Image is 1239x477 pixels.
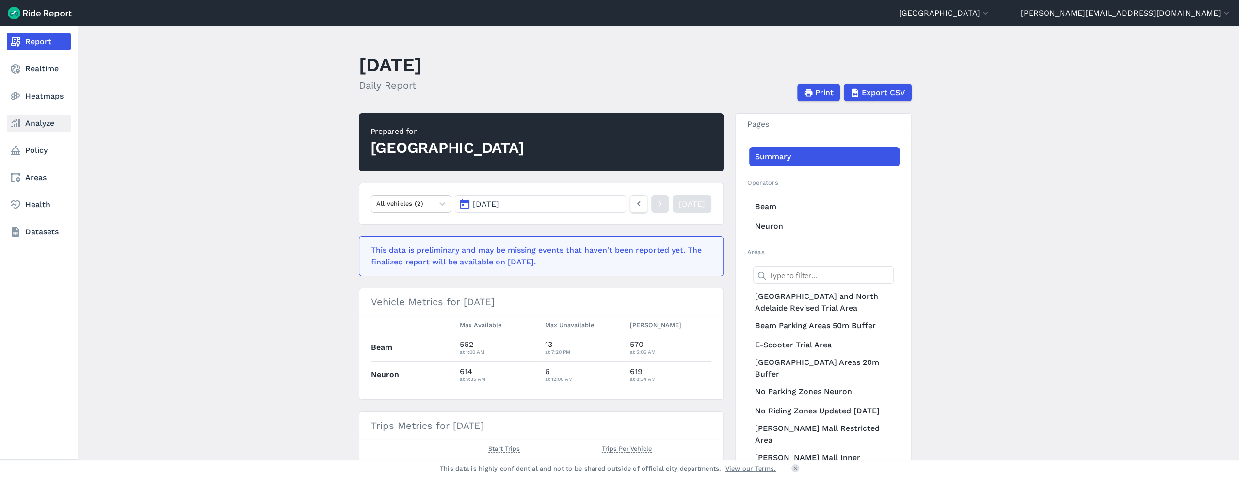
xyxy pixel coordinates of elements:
[371,245,706,268] div: This data is preliminary and may be missing events that haven't been reported yet. The finalized ...
[460,347,537,356] div: at 1:00 AM
[7,33,71,50] a: Report
[749,147,900,166] a: Summary
[725,464,776,473] a: View our Terms.
[747,247,900,257] h2: Areas
[7,196,71,214] a: Health
[815,87,834,99] span: Print
[545,319,594,329] span: Max Unavailable
[370,137,524,159] div: [GEOGRAPHIC_DATA]
[747,178,900,187] h2: Operators
[455,195,626,213] button: [DATE]
[8,7,72,19] img: Ride Report
[460,319,501,331] button: Max Available
[7,169,71,186] a: Areas
[488,443,520,453] span: Start Trips
[359,288,723,315] h3: Vehicle Metrics for [DATE]
[753,266,894,284] input: Type to filter...
[545,366,623,383] div: 6
[630,347,711,356] div: at 5:06 AM
[359,78,422,93] h2: Daily Report
[488,443,520,455] button: Start Trips
[749,421,900,448] a: [PERSON_NAME] Mall Restricted Area
[749,355,900,382] a: [GEOGRAPHIC_DATA] Areas 20m Buffer
[630,366,711,383] div: 619
[7,223,71,241] a: Datasets
[460,366,537,383] div: 614
[749,197,900,216] a: Beam
[899,7,990,19] button: [GEOGRAPHIC_DATA]
[7,115,71,132] a: Analyze
[7,142,71,159] a: Policy
[370,126,524,137] div: Prepared for
[749,289,900,316] a: [GEOGRAPHIC_DATA] and North Adelaide Revised Trial Area
[797,84,840,101] button: Print
[545,339,623,356] div: 13
[460,375,537,383] div: at 9:35 AM
[673,195,711,213] a: [DATE]
[749,335,900,355] a: E-Scooter Trial Area
[545,347,623,356] div: at 7:20 PM
[460,339,537,356] div: 562
[460,319,501,329] span: Max Available
[545,319,594,331] button: Max Unavailable
[749,216,900,236] a: Neuron
[602,443,652,453] span: Trips Per Vehicle
[359,51,422,78] h1: [DATE]
[630,375,711,383] div: at 8:34 AM
[749,316,900,335] a: Beam Parking Areas 50m Buffer
[736,114,911,135] h3: Pages
[630,319,681,331] button: [PERSON_NAME]
[473,199,499,209] span: [DATE]
[1021,7,1231,19] button: [PERSON_NAME][EMAIL_ADDRESS][DOMAIN_NAME]
[862,87,905,99] span: Export CSV
[371,361,456,388] th: Neuron
[545,375,623,383] div: at 12:00 AM
[359,412,723,439] h3: Trips Metrics for [DATE]
[749,401,900,421] a: No Riding Zones Updated [DATE]
[844,84,912,101] button: Export CSV
[7,60,71,78] a: Realtime
[371,334,456,361] th: Beam
[602,443,652,455] button: Trips Per Vehicle
[630,339,711,356] div: 570
[630,319,681,329] span: [PERSON_NAME]
[749,448,900,467] a: [PERSON_NAME] Mall Inner
[749,382,900,401] a: No Parking Zones Neuron
[7,87,71,105] a: Heatmaps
